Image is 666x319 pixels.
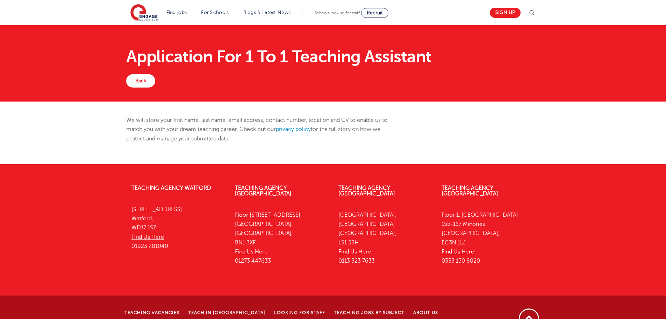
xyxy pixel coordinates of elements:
[413,310,438,315] a: About Us
[126,74,155,88] a: Back
[235,210,328,266] p: Floor [STREET_ADDRESS] [GEOGRAPHIC_DATA] [GEOGRAPHIC_DATA], BN1 3XF 01273 447633
[131,234,164,240] a: Find Us Here
[276,126,311,132] a: privacy policy
[338,185,395,197] a: Teaching Agency [GEOGRAPHIC_DATA]
[124,310,179,315] a: Teaching Vacancies
[274,310,325,315] a: Looking for staff
[188,310,265,315] a: Teach in [GEOGRAPHIC_DATA]
[126,48,540,65] h1: Application For 1 To 1 Teaching Assistant
[166,10,187,15] a: Find jobs
[126,116,399,143] p: We will store your first name, last name, email address, contact number, location and CV to enabl...
[334,310,404,315] a: Teaching jobs by subject
[367,10,383,15] span: Recruit
[130,4,158,22] img: Engage Education
[243,10,291,15] a: Blogs & Latest News
[235,249,267,255] a: Find Us Here
[490,8,521,18] a: Sign up
[442,210,535,266] p: Floor 1, [GEOGRAPHIC_DATA] 155-157 Minories [GEOGRAPHIC_DATA], EC3N 1LJ 0333 150 8020
[315,11,360,15] span: Schools looking for staff
[338,210,431,266] p: [GEOGRAPHIC_DATA], [GEOGRAPHIC_DATA] [GEOGRAPHIC_DATA], LS1 5SH 0113 323 7633
[338,249,371,255] a: Find Us Here
[442,185,498,197] a: Teaching Agency [GEOGRAPHIC_DATA]
[131,205,224,251] p: [STREET_ADDRESS] Watford, WD17 1SZ 01923 281040
[361,8,388,18] a: Recruit
[201,10,229,15] a: For Schools
[442,249,474,255] a: Find Us Here
[131,185,211,191] a: Teaching Agency Watford
[235,185,292,197] a: Teaching Agency [GEOGRAPHIC_DATA]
